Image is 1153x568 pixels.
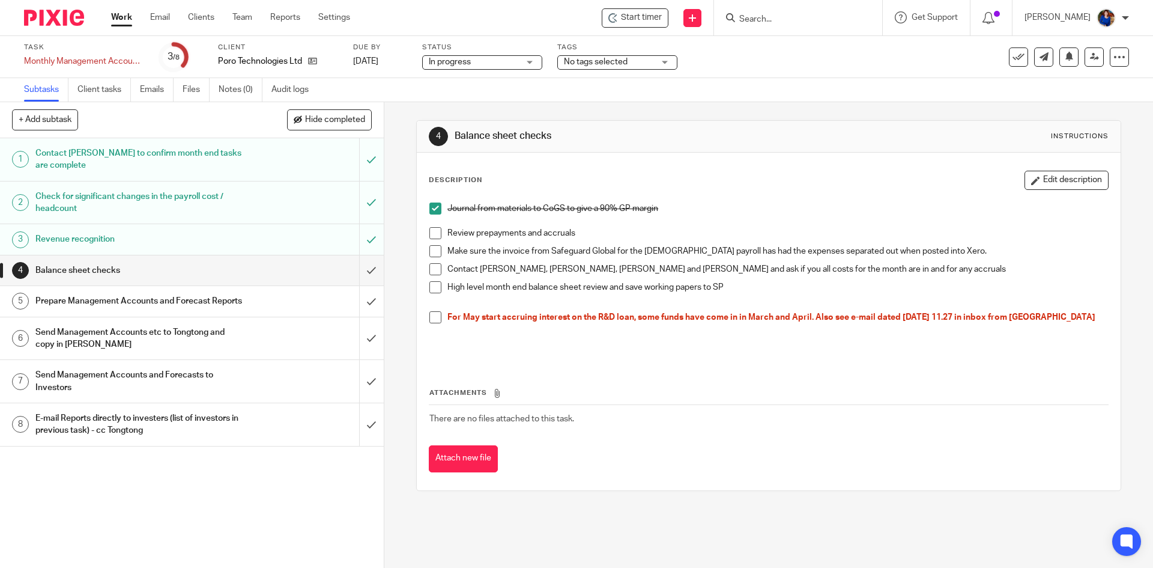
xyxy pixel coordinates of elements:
[35,323,243,354] h1: Send Management Accounts etc to Tongtong and copy in [PERSON_NAME]
[447,227,1107,239] p: Review prepayments and accruals
[35,261,243,279] h1: Balance sheet checks
[173,54,180,61] small: /8
[447,263,1107,275] p: Contact [PERSON_NAME], [PERSON_NAME], [PERSON_NAME] and [PERSON_NAME] and ask if you all costs fo...
[447,313,1095,322] span: For May start accruing interest on the R&D loan, some funds have come in in March and April. Also...
[270,11,300,23] a: Reports
[318,11,350,23] a: Settings
[429,389,487,396] span: Attachments
[12,262,29,279] div: 4
[1024,171,1109,190] button: Edit description
[150,11,170,23] a: Email
[218,55,302,67] p: Poro Technologies Ltd
[557,43,677,52] label: Tags
[447,281,1107,293] p: High level month end balance sheet review and save working papers to SP
[738,14,846,25] input: Search
[429,445,498,472] button: Attach new file
[12,373,29,390] div: 7
[140,78,174,102] a: Emails
[429,127,448,146] div: 4
[232,11,252,23] a: Team
[305,115,365,125] span: Hide completed
[353,43,407,52] label: Due by
[12,293,29,310] div: 5
[188,11,214,23] a: Clients
[912,13,958,22] span: Get Support
[12,109,78,130] button: + Add subtask
[1024,11,1091,23] p: [PERSON_NAME]
[12,231,29,248] div: 3
[12,194,29,211] div: 2
[564,58,628,66] span: No tags selected
[429,415,574,423] span: There are no files attached to this task.
[447,203,1107,215] p: Journal from materials to CoGS to give a 90% GP margin
[429,58,471,66] span: In progress
[219,78,262,102] a: Notes (0)
[12,330,29,347] div: 6
[287,109,372,130] button: Hide completed
[447,245,1107,257] p: Make sure the invoice from Safeguard Global for the [DEMOGRAPHIC_DATA] payroll has had the expens...
[35,292,243,310] h1: Prepare Management Accounts and Forecast Reports
[35,366,243,397] h1: Send Management Accounts and Forecasts to Investors
[111,11,132,23] a: Work
[24,43,144,52] label: Task
[168,50,180,64] div: 3
[429,176,482,185] p: Description
[12,416,29,433] div: 8
[24,55,144,67] div: Monthly Management Accounts - Poro
[271,78,318,102] a: Audit logs
[24,10,84,26] img: Pixie
[422,43,542,52] label: Status
[1097,8,1116,28] img: Nicole.jpeg
[77,78,131,102] a: Client tasks
[218,43,338,52] label: Client
[24,78,68,102] a: Subtasks
[12,151,29,168] div: 1
[35,409,243,440] h1: E-mail Reports directly to investers (list of investors in previous task) - cc Tongtong
[35,188,243,218] h1: Check for significant changes in the payroll cost / headcount
[621,11,662,24] span: Start timer
[455,130,794,142] h1: Balance sheet checks
[35,230,243,248] h1: Revenue recognition
[1051,132,1109,141] div: Instructions
[353,57,378,66] span: [DATE]
[35,144,243,175] h1: Contact [PERSON_NAME] to confirm month end tasks are complete
[183,78,210,102] a: Files
[602,8,668,28] div: Poro Technologies Ltd - Monthly Management Accounts - Poro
